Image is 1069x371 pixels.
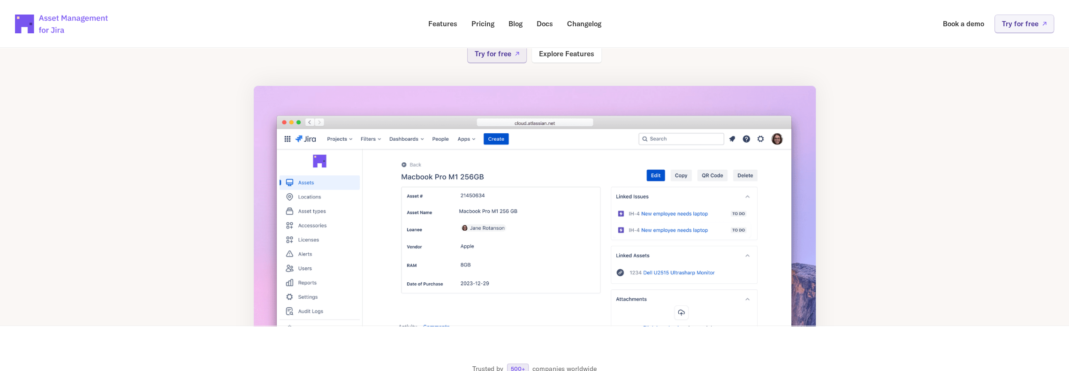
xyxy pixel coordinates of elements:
[530,15,560,33] a: Docs
[561,15,608,33] a: Changelog
[1002,20,1039,27] p: Try for free
[539,50,594,57] p: Explore Features
[422,15,464,33] a: Features
[465,15,501,33] a: Pricing
[502,15,529,33] a: Blog
[531,45,602,63] a: Explore Features
[567,20,601,27] p: Changelog
[428,20,457,27] p: Features
[475,50,511,57] p: Try for free
[467,45,527,63] a: Try for free
[943,20,984,27] p: Book a demo
[537,20,553,27] p: Docs
[471,20,494,27] p: Pricing
[994,15,1054,33] a: Try for free
[508,20,523,27] p: Blog
[936,15,991,33] a: Book a demo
